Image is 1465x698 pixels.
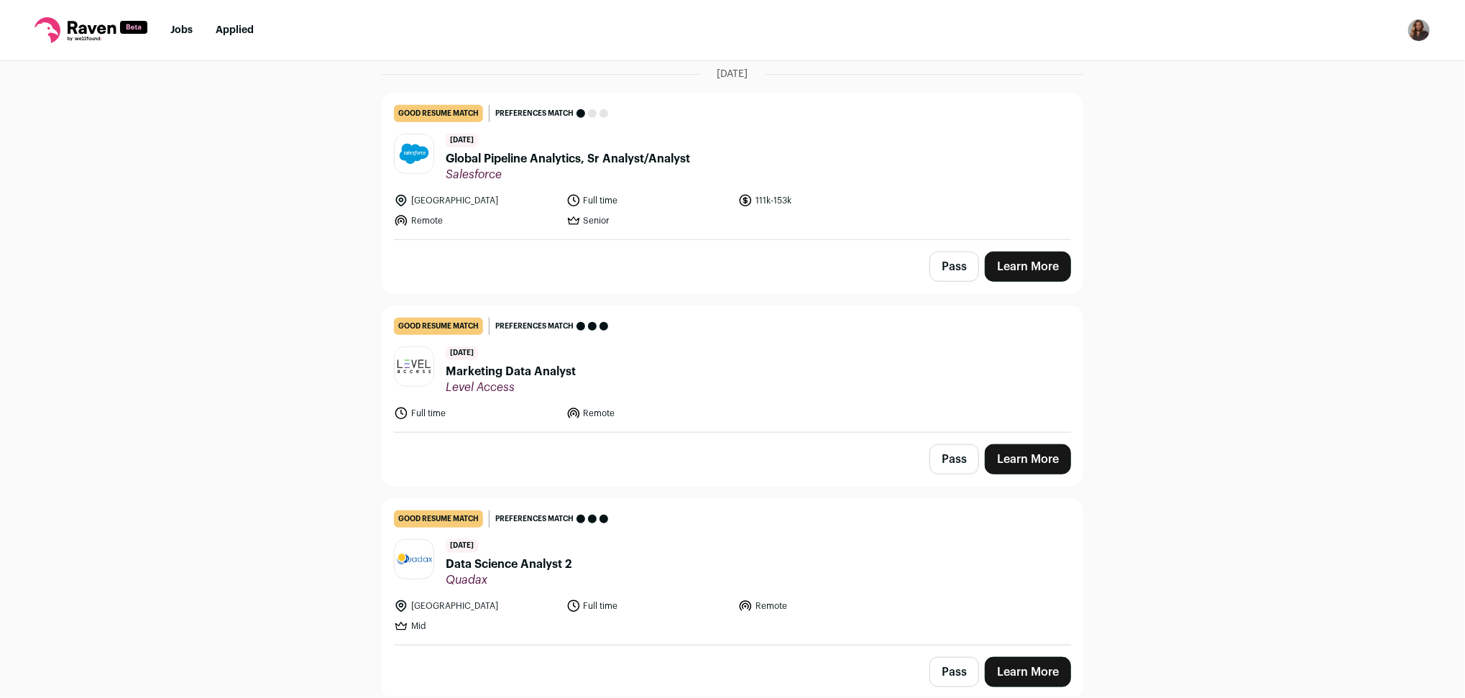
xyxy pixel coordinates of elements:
a: Learn More [985,252,1071,282]
button: Pass [929,252,979,282]
span: Preferences match [495,106,574,121]
li: Remote [394,213,558,228]
a: Jobs [170,25,193,35]
button: Open dropdown [1407,19,1430,42]
li: Full time [394,406,558,421]
li: Remote [566,406,730,421]
li: Senior [566,213,730,228]
a: Applied [216,25,254,35]
img: 6ccd8fb3b8064b5355f80b30286d7d74b6f38638bb959cff064335b5f3c52c49.jpg [395,347,433,386]
span: Salesforce [446,167,690,182]
img: a15e16b4a572e6d789ff6890fffe31942b924de32350d3da2095d3676c91ed56.jpg [395,134,433,173]
span: Global Pipeline Analytics, Sr Analyst/Analyst [446,150,690,167]
li: Mid [394,619,558,633]
span: Data Science Analyst 2 [446,556,571,573]
span: Preferences match [495,319,574,334]
div: good resume match [394,318,483,335]
img: 588da1e5c53ae7ad44cce2a652d2d08fd286e7be12af4cd841f508f1b8e7393d.jpg [395,552,433,566]
a: good resume match Preferences match [DATE] Global Pipeline Analytics, Sr Analyst/Analyst Salesfor... [382,93,1083,239]
span: [DATE] [446,539,478,553]
li: Full time [566,193,730,208]
li: [GEOGRAPHIC_DATA] [394,599,558,613]
span: Marketing Data Analyst [446,363,576,380]
li: [GEOGRAPHIC_DATA] [394,193,558,208]
span: Level Access [446,380,576,395]
li: Full time [566,599,730,613]
a: Learn More [985,444,1071,474]
span: Preferences match [495,512,574,526]
div: good resume match [394,510,483,528]
span: Quadax [446,573,571,587]
li: 111k-153k [738,193,902,208]
div: good resume match [394,105,483,122]
li: Remote [738,599,902,613]
span: [DATE] [446,134,478,147]
button: Pass [929,657,979,687]
a: Learn More [985,657,1071,687]
span: [DATE] [717,67,748,81]
button: Pass [929,444,979,474]
span: [DATE] [446,346,478,360]
a: good resume match Preferences match [DATE] Marketing Data Analyst Level Access Full time Remote [382,306,1083,432]
a: good resume match Preferences match [DATE] Data Science Analyst 2 Quadax [GEOGRAPHIC_DATA] Full t... [382,499,1083,645]
img: 19454327-medium_jpg [1407,19,1430,42]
